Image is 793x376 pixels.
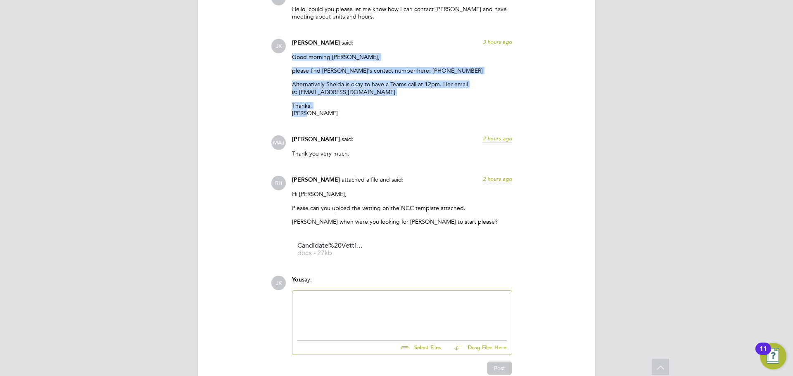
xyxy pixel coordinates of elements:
[292,204,512,212] p: Please can you upload the vetting on the NCC template attached.
[271,176,286,190] span: RH
[292,80,512,95] p: Alternatively Sheida is okay to have a Teams call at 12pm. Her email is: [EMAIL_ADDRESS][DOMAIN_N...
[292,176,340,183] span: [PERSON_NAME]
[292,67,512,74] p: please find [PERSON_NAME]'s contact number here: [PHONE_NUMBER]
[292,276,512,290] div: say:
[297,243,363,256] a: Candidate%20Vetting%20Form docx - 27kb
[292,53,512,61] p: Good morning [PERSON_NAME],
[342,135,354,143] span: said:
[760,349,767,359] div: 11
[760,343,786,369] button: Open Resource Center, 11 new notifications
[292,39,340,46] span: [PERSON_NAME]
[271,276,286,290] span: JK
[297,243,363,249] span: Candidate%20Vetting%20Form
[483,135,512,142] span: 2 hours ago
[271,39,286,53] span: JK
[487,362,512,375] button: Post
[292,150,512,157] p: Thank you very much.
[342,176,404,183] span: attached a file and said:
[271,135,286,150] span: MAJ
[292,102,512,117] p: Thanks, [PERSON_NAME]
[297,250,363,256] span: docx - 27kb
[448,339,507,357] button: Drag Files Here
[292,218,512,225] p: [PERSON_NAME] when were you looking for [PERSON_NAME] to start please?
[342,39,354,46] span: said:
[292,276,302,283] span: You
[292,136,340,143] span: [PERSON_NAME]
[292,190,512,198] p: Hi [PERSON_NAME],
[483,38,512,45] span: 3 hours ago
[483,175,512,182] span: 2 hours ago
[292,5,512,20] p: Hello, could you please let me know how I can contact [PERSON_NAME] and have meeting about units ...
